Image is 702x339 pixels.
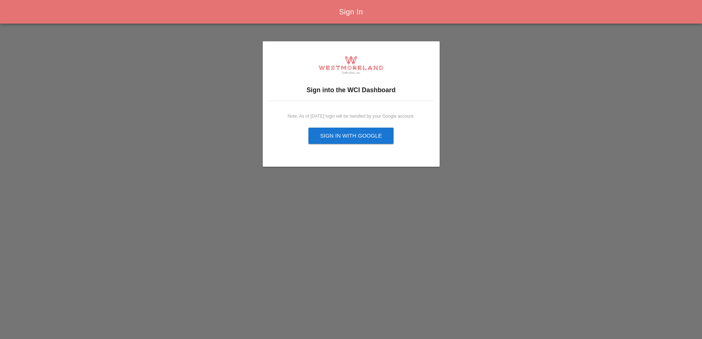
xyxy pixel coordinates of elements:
span: Sign In [339,8,363,16]
div: Sign in with Google [320,132,382,140]
div: Note: As of [DATE] login will be handled by your Google account. [275,113,428,120]
img: logo [319,56,384,74]
h3: Sign into the WCI Dashboard [269,85,434,95]
button: Sign in with Google [308,128,394,144]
